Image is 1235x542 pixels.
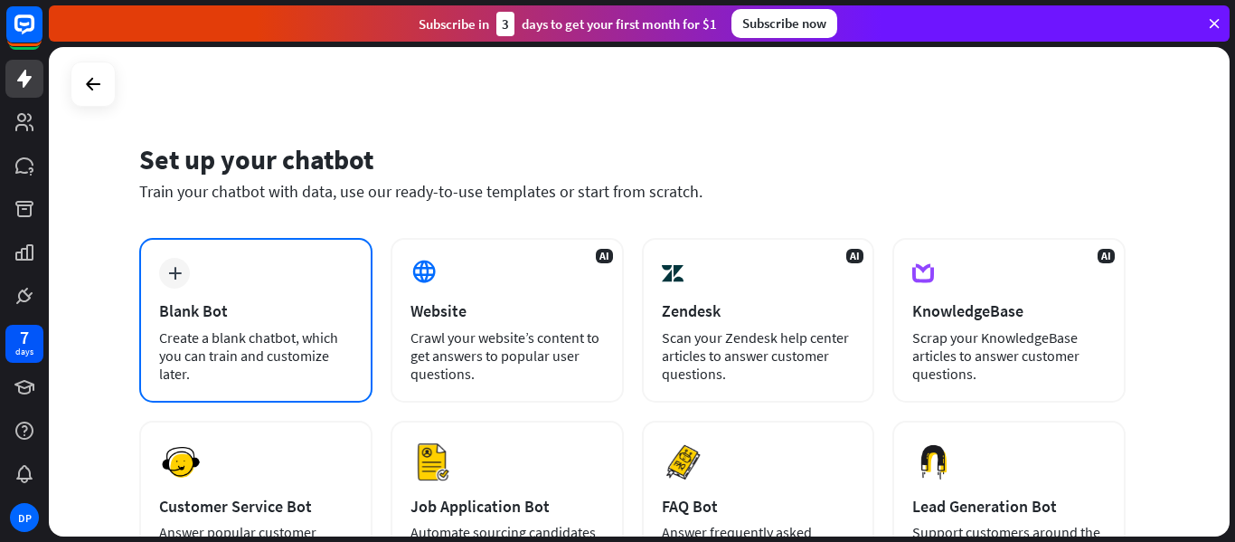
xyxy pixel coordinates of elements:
span: AI [1098,249,1115,263]
div: Train your chatbot with data, use our ready-to-use templates or start from scratch. [139,181,1126,202]
div: Scrap your KnowledgeBase articles to answer customer questions. [912,328,1106,383]
button: Open LiveChat chat widget [14,7,69,62]
div: Job Application Bot [410,496,604,517]
div: Create a blank chatbot, which you can train and customize later. [159,328,353,383]
div: Blank Bot [159,300,353,321]
div: Zendesk [662,300,855,321]
span: AI [846,249,863,263]
div: days [15,346,33,358]
i: plus [168,267,182,280]
a: 7 days [5,325,43,363]
div: FAQ Bot [662,496,855,517]
div: Customer Service Bot [159,496,353,517]
div: Website [410,300,604,321]
div: KnowledgeBase [912,300,1106,321]
span: AI [596,249,613,263]
div: Crawl your website’s content to get answers to popular user questions. [410,328,604,383]
div: Subscribe now [731,9,837,38]
div: Set up your chatbot [139,142,1126,176]
div: Subscribe in days to get your first month for $1 [419,12,717,36]
div: Lead Generation Bot [912,496,1106,517]
div: 3 [496,12,514,36]
div: 7 [20,329,29,346]
div: Scan your Zendesk help center articles to answer customer questions. [662,328,855,383]
div: DP [10,503,39,532]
